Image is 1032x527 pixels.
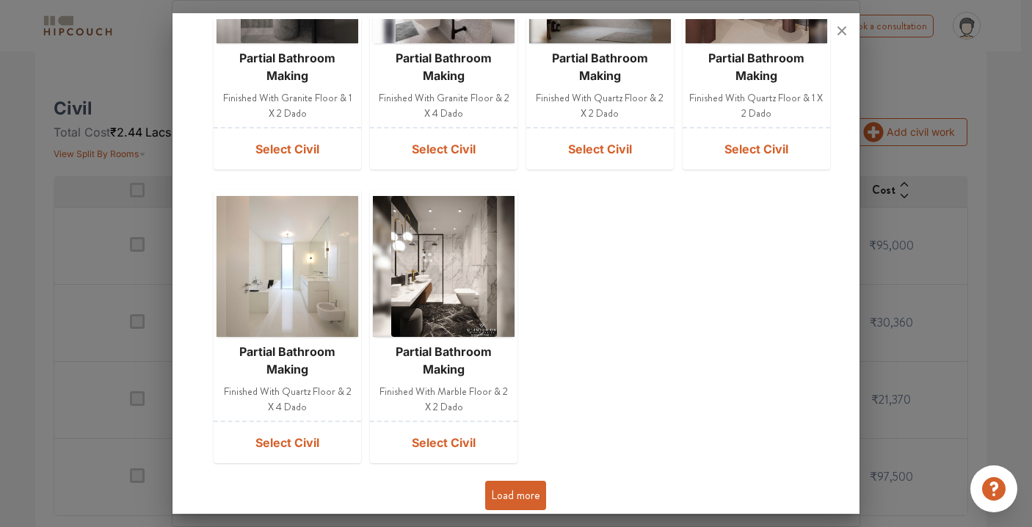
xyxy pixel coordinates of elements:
[526,128,674,170] button: Select Civil
[376,49,512,84] span: partial bathroom making
[532,49,668,84] span: partial bathroom making
[214,128,361,170] button: Select Civil
[683,128,830,170] button: Select Civil
[688,90,824,121] span: Finished with quartz floor & 1 x 2 dado
[214,422,361,463] button: Select Civil
[688,49,824,84] span: partial bathroom making
[376,384,512,415] span: Finished with marble floor & 2 x 2 dado
[219,49,355,84] span: partial bathroom making
[532,90,668,121] span: Finished with quartz floor & 2 x 2 dado
[370,422,517,463] button: Select Civil
[226,196,349,337] img: 0
[485,481,546,510] button: Load more
[219,343,355,378] span: partial bathroom making
[376,343,512,378] span: partial bathroom making
[370,128,517,170] button: Select Civil
[376,90,512,121] span: Finished with granite floor & 2 x 4 dado
[219,90,355,121] span: Finished with granite floor & 1 x 2 dado
[219,384,355,415] span: Finished with quartz floor & 2 x 4 dado
[391,196,497,337] img: 1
